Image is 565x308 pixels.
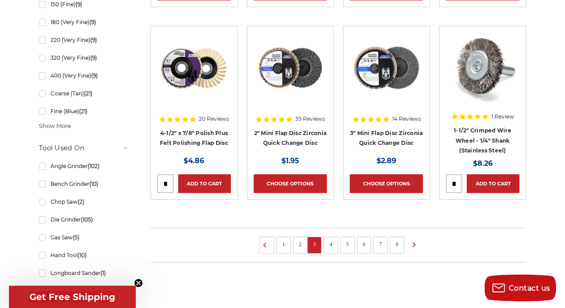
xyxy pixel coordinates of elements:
span: Show More [39,122,71,131]
a: Gas Saw [39,230,129,245]
a: BHA 3" Quick Change 60 Grit Flap Disc for Fine Grinding and Finishing [350,33,423,106]
span: $8.26 [473,159,493,168]
span: Get Free Shipping [29,292,115,302]
span: 1 Review [491,114,514,119]
a: Die Grinder [39,212,129,227]
span: (105) [81,216,93,223]
a: 400 (Very Fine) [39,68,129,83]
button: Close teaser [134,279,143,287]
a: 320 (Very Fine) [39,50,129,66]
a: 5 [343,239,352,249]
a: Hand Tool [39,247,129,263]
span: 20 Reviews [199,116,229,122]
img: buffing and polishing felt flap disc [158,33,230,104]
a: 1 [279,239,288,249]
span: $1.95 [281,156,299,165]
a: Fine (Blue) [39,103,129,119]
a: Choose Options [254,174,327,193]
a: Longboard Sander [39,265,129,281]
a: Coarse (Tan) [39,86,129,101]
span: (21) [84,90,92,97]
a: 2 [296,239,305,249]
h5: Tool Used On [39,143,129,153]
a: 7 [376,239,385,249]
span: (102) [88,163,100,169]
a: Bench Grinder [39,176,129,192]
span: 39 Reviews [295,116,325,122]
a: 6 [360,239,368,249]
span: 14 Reviews [392,116,421,122]
a: Chop Saw [39,194,129,209]
a: 3 [310,239,319,249]
span: (2) [78,198,84,205]
a: Mini Chop Saw [39,283,129,299]
a: Black Hawk Abrasives 2-inch Zirconia Flap Disc with 60 Grit Zirconia for Smooth Finishing [254,33,327,106]
span: (9) [90,37,97,43]
a: 8 [393,239,402,249]
span: (1) [100,270,106,276]
span: (9) [90,54,97,61]
span: $4.86 [184,156,204,165]
a: buffing and polishing felt flap disc [157,33,230,106]
a: 180 (Very Fine) [39,14,129,30]
a: Crimped Wire Wheel with Shank [446,33,519,106]
a: Add to Cart [178,174,230,193]
img: BHA 3" Quick Change 60 Grit Flap Disc for Fine Grinding and Finishing [351,33,422,104]
span: (10) [89,181,98,187]
a: 220 (Very Fine) [39,32,129,48]
a: 1-1/2" Crimped Wire Wheel - 1/4" Shank (Stainless Steel) [454,127,511,154]
a: Angle Grinder [39,158,129,174]
a: 4-1/2" x 7/8" Polish Plus Felt Polishing Flap Disc [160,130,228,147]
a: 2" Mini Flap Disc Zirconia Quick Change Disc [254,130,327,147]
a: Choose Options [350,174,423,193]
span: Contact us [509,284,550,292]
a: 4 [326,239,335,249]
span: (9) [75,1,82,8]
img: Crimped Wire Wheel with Shank [447,33,519,104]
img: Black Hawk Abrasives 2-inch Zirconia Flap Disc with 60 Grit Zirconia for Smooth Finishing [255,33,326,104]
span: (9) [91,72,98,79]
a: Add to Cart [467,174,519,193]
span: $2.89 [377,156,396,165]
span: (10) [78,252,87,259]
button: Contact us [485,275,556,301]
a: 3" Mini Flap Disc Zirconia Quick Change Disc [350,130,423,147]
span: (5) [73,234,80,241]
span: (21) [79,108,88,115]
div: Get Free ShippingClose teaser [9,286,136,308]
span: (9) [89,19,96,25]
